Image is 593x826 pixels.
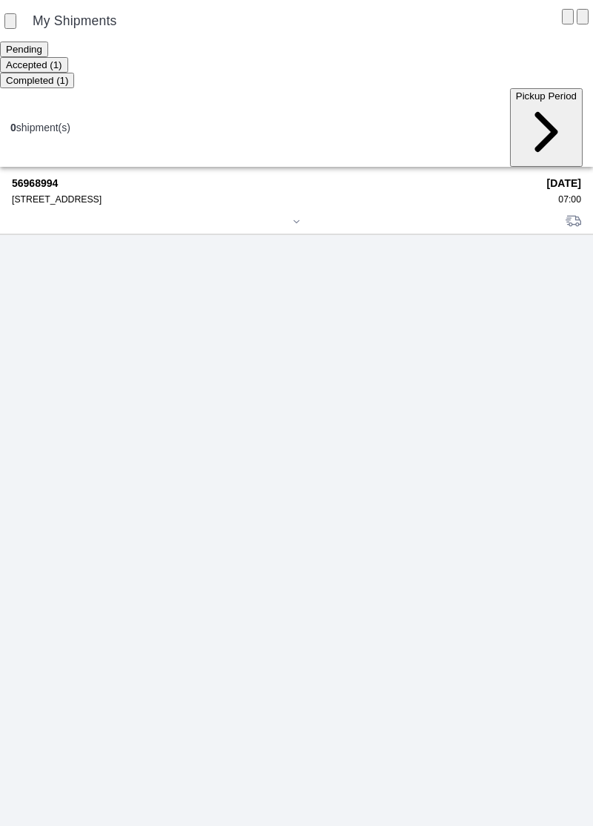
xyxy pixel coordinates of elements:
[12,194,537,205] div: [STREET_ADDRESS]
[10,122,70,133] div: shipment(s)
[547,194,581,205] div: 07:00
[10,122,16,133] b: 0
[18,13,560,29] ion-title: My Shipments
[547,177,581,189] strong: [DATE]
[516,90,577,102] span: Pickup Period
[12,177,537,189] strong: 56968994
